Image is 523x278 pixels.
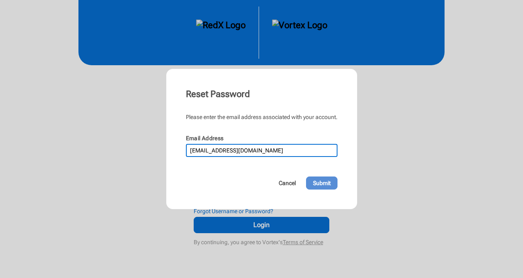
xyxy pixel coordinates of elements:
div: Reset Password [186,88,337,100]
span: Submit [313,179,331,187]
button: Submit [306,177,337,190]
div: Please enter the email address associated with your account. [186,113,337,121]
button: Cancel [272,177,303,190]
label: Email Address [186,135,224,141]
span: Cancel [279,179,296,187]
